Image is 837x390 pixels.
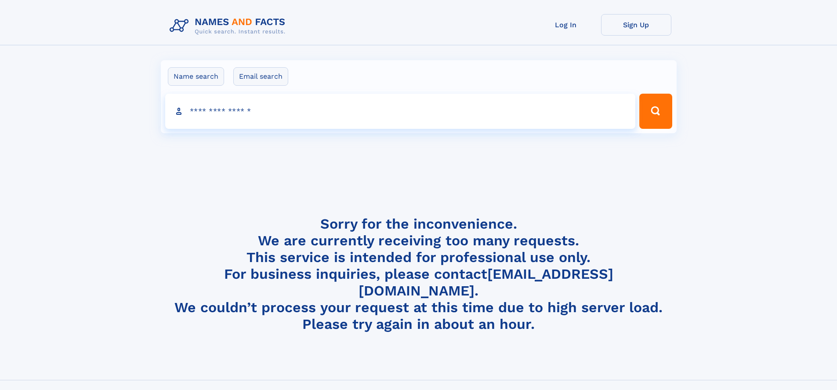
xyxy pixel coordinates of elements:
[166,14,293,38] img: Logo Names and Facts
[531,14,601,36] a: Log In
[233,67,288,86] label: Email search
[168,67,224,86] label: Name search
[166,215,671,333] h4: Sorry for the inconvenience. We are currently receiving too many requests. This service is intend...
[359,266,613,299] a: [EMAIL_ADDRESS][DOMAIN_NAME]
[601,14,671,36] a: Sign Up
[639,94,672,129] button: Search Button
[165,94,636,129] input: search input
